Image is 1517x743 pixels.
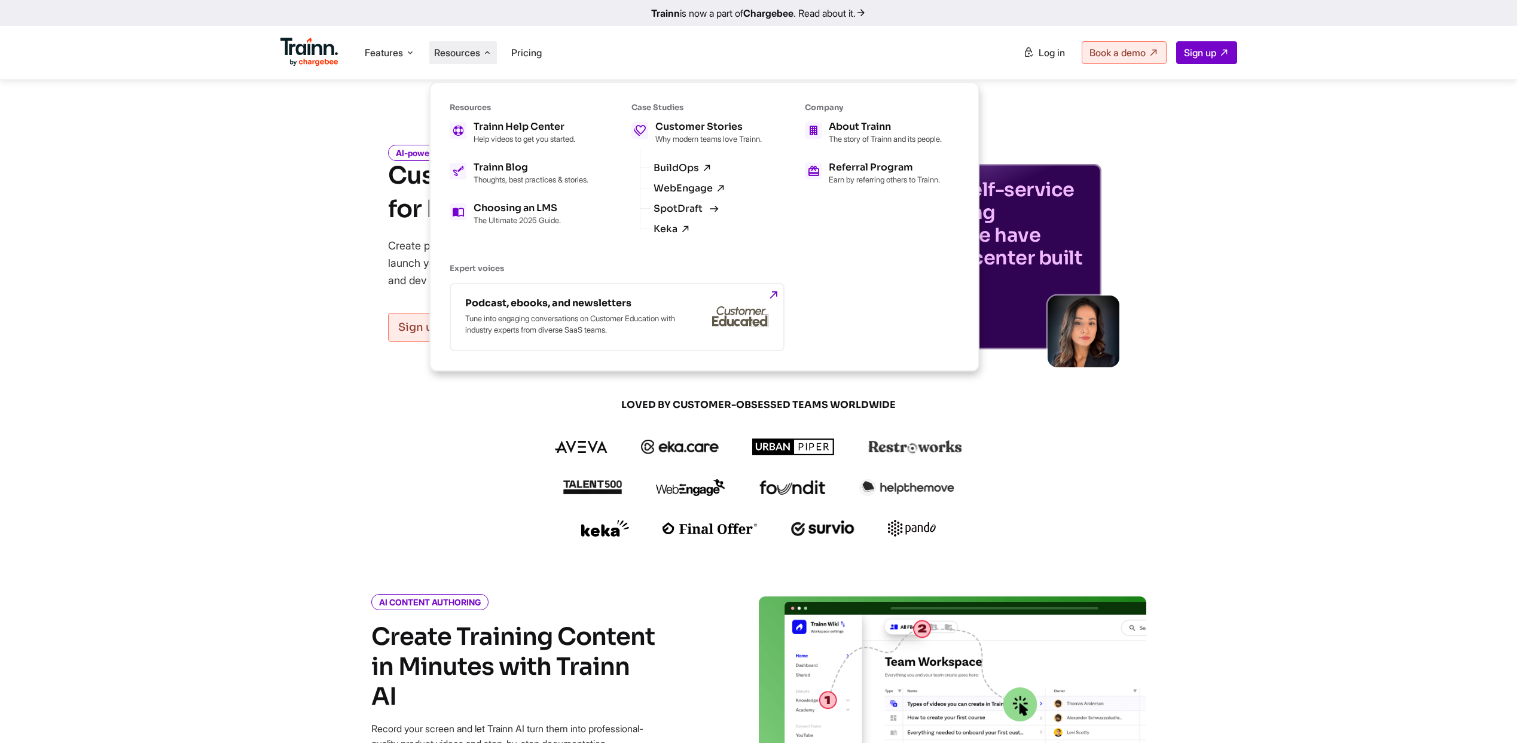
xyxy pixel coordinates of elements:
img: sabina-buildops.d2e8138.png [1048,296,1119,367]
span: Book a demo [1089,47,1146,59]
p: Thoughts, best practices & stories. [474,175,588,184]
p: Earn by referring others to Trainn. [829,175,940,184]
h5: Trainn Help Center [474,122,575,132]
p: The Ultimate 2025 Guide. [474,215,561,225]
b: Chargebee [743,7,793,19]
a: WebEngage [654,183,726,194]
a: Podcast, ebooks, and newsletters Tune into engaging conversations on Customer Education with indu... [450,283,785,351]
a: Book a demo [1082,41,1167,64]
h6: Company [805,102,942,112]
a: Sign up [1176,41,1237,64]
span: LOVED BY CUSTOMER-OBSESSED TEAMS WORLDWIDE [472,398,1046,412]
i: AI-powered and No-Code [388,145,502,161]
h5: Referral Program [829,163,940,172]
h5: Trainn Blog [474,163,588,172]
span: Features [365,46,403,59]
img: talent500 logo [563,480,622,495]
a: Pricing [511,47,542,59]
a: Keka [654,224,691,235]
h1: Customer Training Platform for Modern Teams [388,159,713,226]
h6: Case Studies [631,102,762,112]
a: Trainn Blog Thoughts, best practices & stories. [450,163,588,184]
h6: Resources [450,102,588,112]
a: About Trainn The story of Trainn and its people. [805,122,942,144]
a: Sign up for free [388,313,505,342]
img: ekacare logo [641,440,719,454]
img: restroworks logo [868,440,962,453]
img: Trainn Logo [280,38,339,66]
p: Create product videos and step-by-step documentation, and launch your Knowledge Base or Academy —... [388,237,705,289]
i: AI CONTENT AUTHORING [371,594,489,610]
img: customer-educated-gray.b42eccd.svg [712,306,769,328]
p: Help videos to get you started. [474,134,575,144]
img: webengage logo [656,479,725,496]
h6: Expert voices [450,263,942,273]
h5: Customer Stories [655,122,762,132]
span: Resources [434,46,480,59]
a: Customer Stories Why modern teams love Trainn. [631,122,762,144]
a: Referral Program Earn by referring others to Trainn. [805,163,942,184]
a: Trainn Help Center Help videos to get you started. [450,122,588,144]
span: Log in [1039,47,1065,59]
span: Sign up [1184,47,1216,59]
img: helpthemove logo [859,479,954,496]
iframe: Chat Widget [1457,686,1517,743]
a: Choosing an LMS The Ultimate 2025 Guide. [450,203,588,225]
h5: Podcast, ebooks, and newsletters [465,299,680,308]
h4: Create Training Content in Minutes with Trainn AI [371,622,658,712]
b: Trainn [651,7,680,19]
img: urbanpiper logo [752,439,835,455]
p: The story of Trainn and its people. [829,134,942,144]
a: Log in [1016,42,1072,63]
p: Why modern teams love Trainn. [655,134,762,144]
h5: About Trainn [829,122,942,132]
img: keka logo [581,520,629,537]
img: survio logo [791,520,855,536]
img: finaloffer logo [663,522,758,534]
p: Tune into engaging conversations on Customer Education with industry experts from diverse SaaS te... [465,313,680,336]
h5: Choosing an LMS [474,203,561,213]
a: SpotDraft [654,203,716,214]
a: BuildOps [654,163,712,173]
img: aveva logo [555,441,608,453]
img: pando logo [888,520,936,537]
img: foundit logo [759,480,826,495]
